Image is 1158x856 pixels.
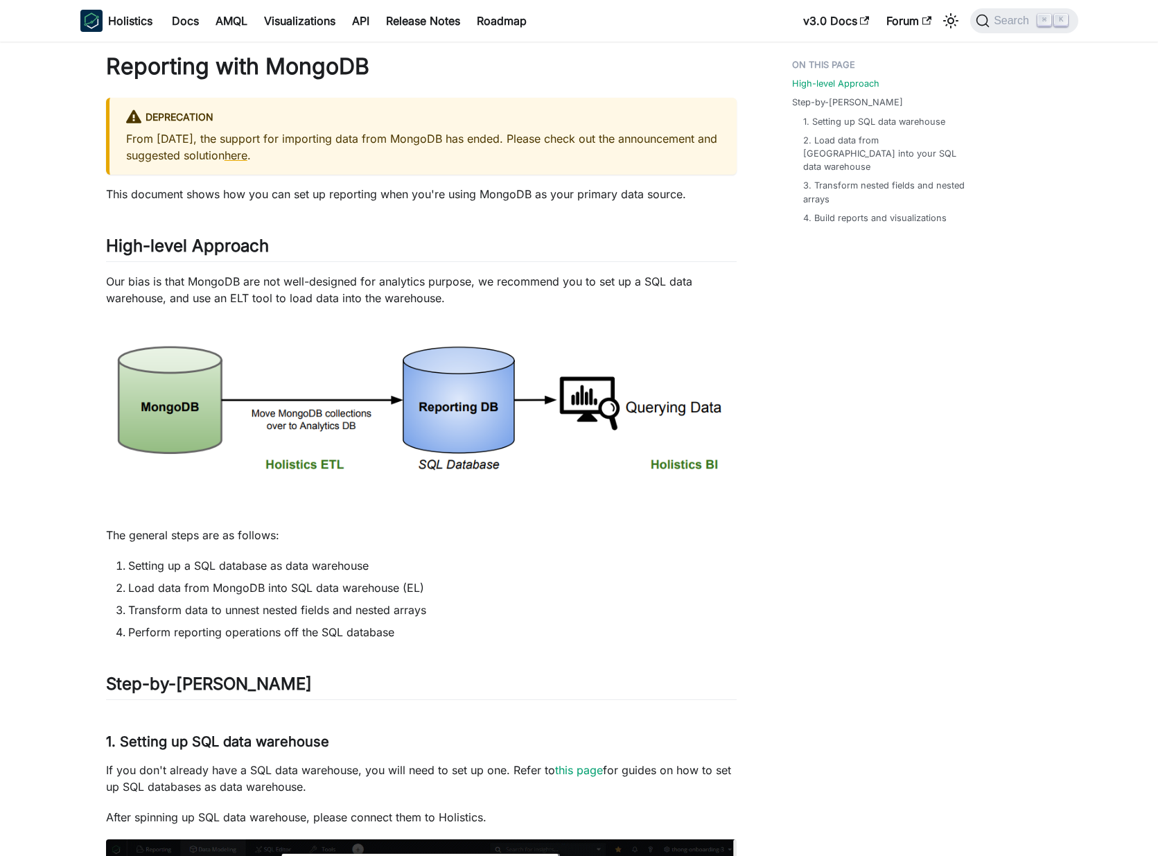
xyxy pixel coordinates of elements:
li: Transform data to unnest nested fields and nested arrays [128,602,737,618]
p: From [DATE], the support for importing data from MongoDB has ended. Please check out the announce... [126,130,720,164]
a: Roadmap [468,10,535,32]
p: After spinning up SQL data warehouse, please connect them to Holistics. [106,809,737,826]
a: here [225,148,247,162]
button: Switch between dark and light mode (currently light mode) [940,10,962,32]
kbd: ⌘ [1037,14,1051,26]
h2: Step-by-[PERSON_NAME] [106,674,737,700]
h1: Reporting with MongoDB [106,53,737,80]
li: Setting up a SQL database as data warehouse [128,557,737,574]
a: 2. Load data from [GEOGRAPHIC_DATA] into your SQL data warehouse [803,134,965,174]
h2: High-level Approach [106,236,737,262]
a: Forum [878,10,940,32]
h3: 1. Setting up SQL data warehouse [106,733,737,751]
p: The general steps are as follows: [106,527,737,543]
p: Our bias is that MongoDB are not well-designed for analytics purpose, we recommend you to set up ... [106,273,737,306]
a: HolisticsHolistics [80,10,152,32]
a: API [344,10,378,32]
a: v3.0 Docs [795,10,878,32]
a: 4. Build reports and visualizations [803,211,947,225]
a: Release Notes [378,10,468,32]
img: Holistics [80,10,103,32]
a: Docs [164,10,207,32]
a: High-level Approach [792,77,879,90]
kbd: K [1054,14,1068,26]
a: 1. Setting up SQL data warehouse [803,115,945,128]
div: Deprecation [126,109,720,127]
a: AMQL [207,10,256,32]
a: this page [555,763,603,777]
a: 3. Transform nested fields and nested arrays [803,179,965,205]
li: Load data from MongoDB into SQL data warehouse (EL) [128,579,737,596]
a: Visualizations [256,10,344,32]
li: Perform reporting operations off the SQL database [128,624,737,640]
span: Search [990,15,1037,27]
button: Search (Command+K) [970,8,1078,33]
p: If you don't already have a SQL data warehouse, you will need to set up one. Refer to for guides ... [106,762,737,795]
b: Holistics [108,12,152,29]
p: This document shows how you can set up reporting when you're using MongoDB as your primary data s... [106,186,737,202]
a: Step-by-[PERSON_NAME] [792,96,903,109]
